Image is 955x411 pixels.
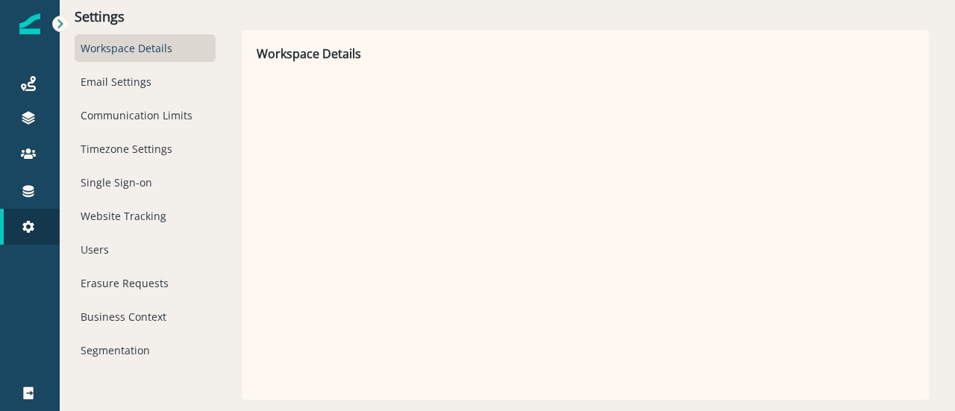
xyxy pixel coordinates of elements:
[75,34,216,62] div: Workspace Details
[75,101,216,129] div: Communication Limits
[75,269,216,297] div: Erasure Requests
[75,68,216,95] div: Email Settings
[75,202,216,230] div: Website Tracking
[75,169,216,196] div: Single Sign-on
[75,336,216,364] div: Segmentation
[75,135,216,163] div: Timezone Settings
[75,236,216,263] div: Users
[75,9,216,25] p: Settings
[257,45,914,63] p: Workspace Details
[19,13,40,34] img: Inflection
[75,303,216,330] div: Business Context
